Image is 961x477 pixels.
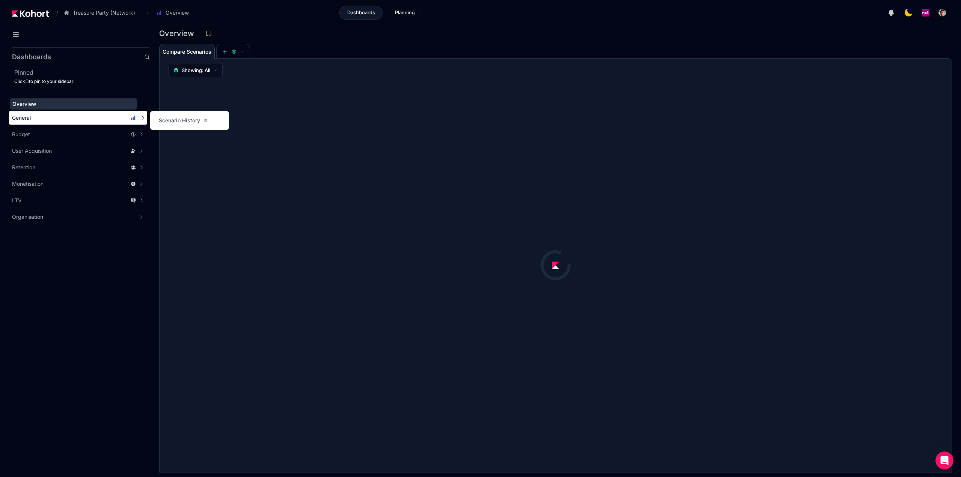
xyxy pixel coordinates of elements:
[12,213,43,221] span: Organisation
[182,66,210,74] span: Showing: All
[166,9,189,17] span: Overview
[12,197,22,204] span: LTV
[12,147,52,155] span: User Acquisition
[50,9,58,17] span: /
[12,180,44,188] span: Monetisation
[12,54,51,60] h2: Dashboards
[339,6,383,20] a: Dashboards
[347,9,375,17] span: Dashboards
[12,101,36,107] span: Overview
[14,78,150,84] div: Click to pin to your sidebar.
[395,9,415,17] span: Planning
[152,6,197,19] button: Overview
[922,9,929,17] img: logo_PlayQ_20230721100321046856.png
[935,451,953,469] div: Open Intercom Messenger
[159,30,199,37] h3: Overview
[14,68,150,77] h2: Pinned
[145,10,150,16] span: ›
[163,49,211,54] span: Compare Scenarios
[159,117,200,124] span: Scenario History
[10,98,137,110] a: Overview
[12,10,49,17] img: Kohort logo
[387,6,430,20] a: Planning
[12,131,30,138] span: Budget
[73,9,135,17] span: Treasure Party (Network)
[12,164,35,171] span: Retention
[60,6,143,19] button: Treasure Party (Network)
[12,114,31,122] span: General
[169,63,223,77] button: Showing: All
[157,115,210,126] a: Scenario History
